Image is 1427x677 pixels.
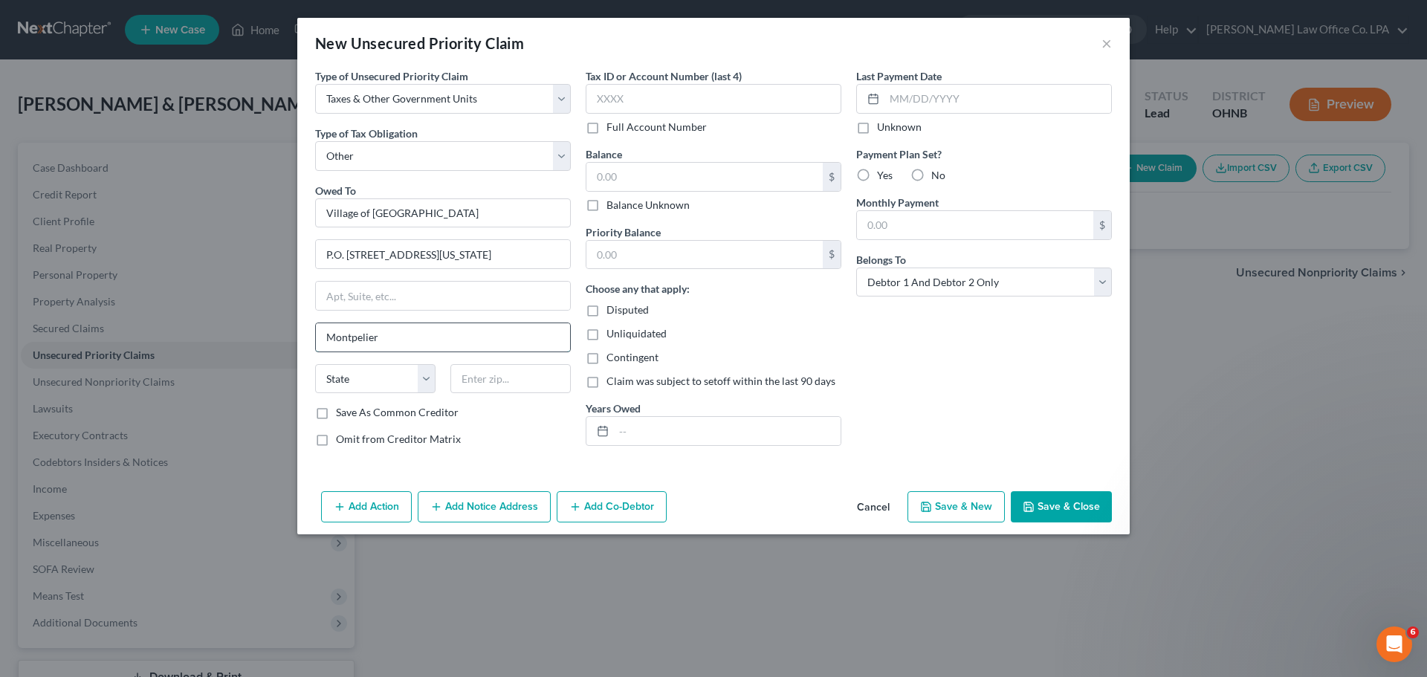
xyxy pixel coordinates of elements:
span: Owed To [315,184,356,197]
span: Claim was subject to setoff within the last 90 days [606,375,835,387]
textarea: Message… [13,456,285,481]
button: Save & New [907,491,1005,522]
p: Active 30m ago [72,19,148,33]
input: Enter zip... [450,364,571,394]
input: XXXX [586,84,841,114]
label: Last Payment Date [856,68,942,84]
input: -- [614,417,841,445]
img: Profile image for Emma [42,8,66,32]
label: Balance Unknown [606,198,690,213]
input: MM/DD/YYYY [884,85,1111,113]
label: Years Owed [586,401,641,416]
a: Learn More Here [24,309,110,321]
div: Please be sure to enable MFA in your PACER account settings. Once enabled, you will have to enter... [24,228,232,301]
div: $ [1093,211,1111,239]
div: [PERSON_NAME] • [DATE] [24,408,140,417]
h1: [PERSON_NAME] [72,7,169,19]
label: Tax ID or Account Number (last 4) [586,68,742,84]
span: Yes [877,169,893,181]
div: $ [823,163,841,191]
b: 🚨 PACER Multi-Factor Authentication Now Required 🚨 [24,126,213,153]
button: Save & Close [1011,491,1112,522]
label: Choose any that apply: [586,281,690,297]
span: Disputed [606,303,649,316]
button: Home [233,6,261,34]
button: Send a message… [255,481,279,505]
input: 0.00 [586,163,823,191]
div: 🚨 PACER Multi-Factor Authentication Now Required 🚨Starting [DATE], PACER requires Multi-Factor Au... [12,117,244,405]
label: Balance [586,146,622,162]
input: 0.00 [857,211,1093,239]
button: Gif picker [47,487,59,499]
span: Type of Tax Obligation [315,127,418,140]
label: Full Account Number [606,120,707,135]
label: Priority Balance [586,224,661,240]
input: Enter address... [316,240,570,268]
input: Enter city... [316,323,570,352]
button: Add Action [321,491,412,522]
button: Add Notice Address [418,491,551,522]
label: Monthly Payment [856,195,939,210]
input: Search creditor by name... [315,198,571,228]
div: New Unsecured Priority Claim [315,33,524,54]
span: Unliquidated [606,327,667,340]
div: Close [261,6,288,33]
button: × [1101,34,1112,52]
input: Apt, Suite, etc... [316,282,570,310]
div: Emma says… [12,117,285,438]
span: Type of Unsecured Priority Claim [315,70,468,82]
span: No [931,169,945,181]
i: We use the Salesforce Authenticator app for MFA at NextChapter and other users are reporting the ... [24,331,222,386]
iframe: Intercom live chat [1376,626,1412,662]
input: 0.00 [586,241,823,269]
button: go back [10,6,38,34]
b: 2 minutes [92,258,150,270]
button: Add Co-Debtor [557,491,667,522]
div: Starting [DATE], PACER requires Multi-Factor Authentication (MFA) for all filers in select distri... [24,162,232,220]
label: Payment Plan Set? [856,146,1112,162]
span: Omit from Creditor Matrix [336,433,461,445]
button: Emoji picker [23,487,35,499]
label: Unknown [877,120,922,135]
button: Cancel [845,493,902,522]
span: Belongs To [856,253,906,266]
div: $ [823,241,841,269]
button: Upload attachment [71,487,82,499]
label: Save As Common Creditor [336,405,459,420]
span: Contingent [606,351,659,363]
span: 6 [1407,626,1419,638]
